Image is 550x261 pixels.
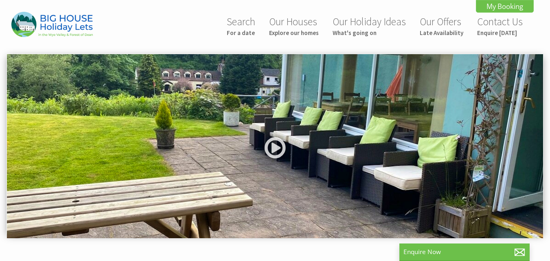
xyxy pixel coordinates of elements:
img: Big House Holiday Lets [11,12,93,37]
p: Enquire Now [403,248,526,256]
small: Explore our homes [269,29,319,37]
small: What's going on [333,29,406,37]
small: Enquire [DATE] [477,29,523,37]
a: Our Holiday IdeasWhat's going on [333,15,406,37]
a: SearchFor a date [227,15,255,37]
small: For a date [227,29,255,37]
small: Late Availability [420,29,463,37]
a: Our OffersLate Availability [420,15,463,37]
a: Our HousesExplore our homes [269,15,319,37]
a: Contact UsEnquire [DATE] [477,15,523,37]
